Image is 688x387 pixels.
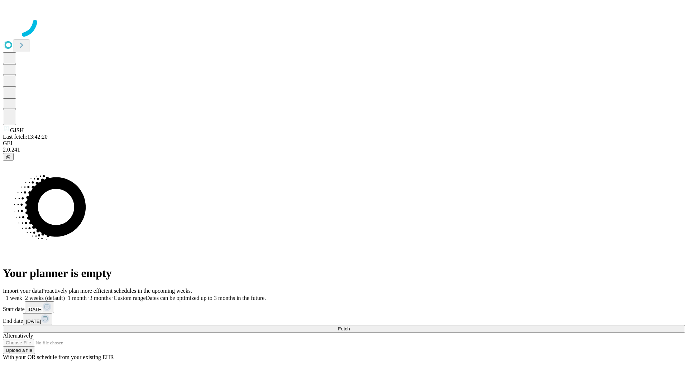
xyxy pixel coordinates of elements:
[3,267,685,280] h1: Your planner is empty
[10,127,24,133] span: GJSH
[3,134,48,140] span: Last fetch: 13:42:20
[3,333,33,339] span: Alternatively
[146,295,266,301] span: Dates can be optimized up to 3 months in the future.
[42,288,192,294] span: Proactively plan more efficient schedules in the upcoming weeks.
[6,295,22,301] span: 1 week
[338,326,350,331] span: Fetch
[3,301,685,313] div: Start date
[68,295,87,301] span: 1 month
[3,325,685,333] button: Fetch
[3,147,685,153] div: 2.0.241
[6,154,11,159] span: @
[3,140,685,147] div: GEI
[114,295,145,301] span: Custom range
[3,153,14,161] button: @
[90,295,111,301] span: 3 months
[3,288,42,294] span: Import your data
[3,354,114,360] span: With your OR schedule from your existing EHR
[3,313,685,325] div: End date
[26,319,41,324] span: [DATE]
[3,347,35,354] button: Upload a file
[23,313,52,325] button: [DATE]
[28,307,43,312] span: [DATE]
[25,295,65,301] span: 2 weeks (default)
[25,301,54,313] button: [DATE]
